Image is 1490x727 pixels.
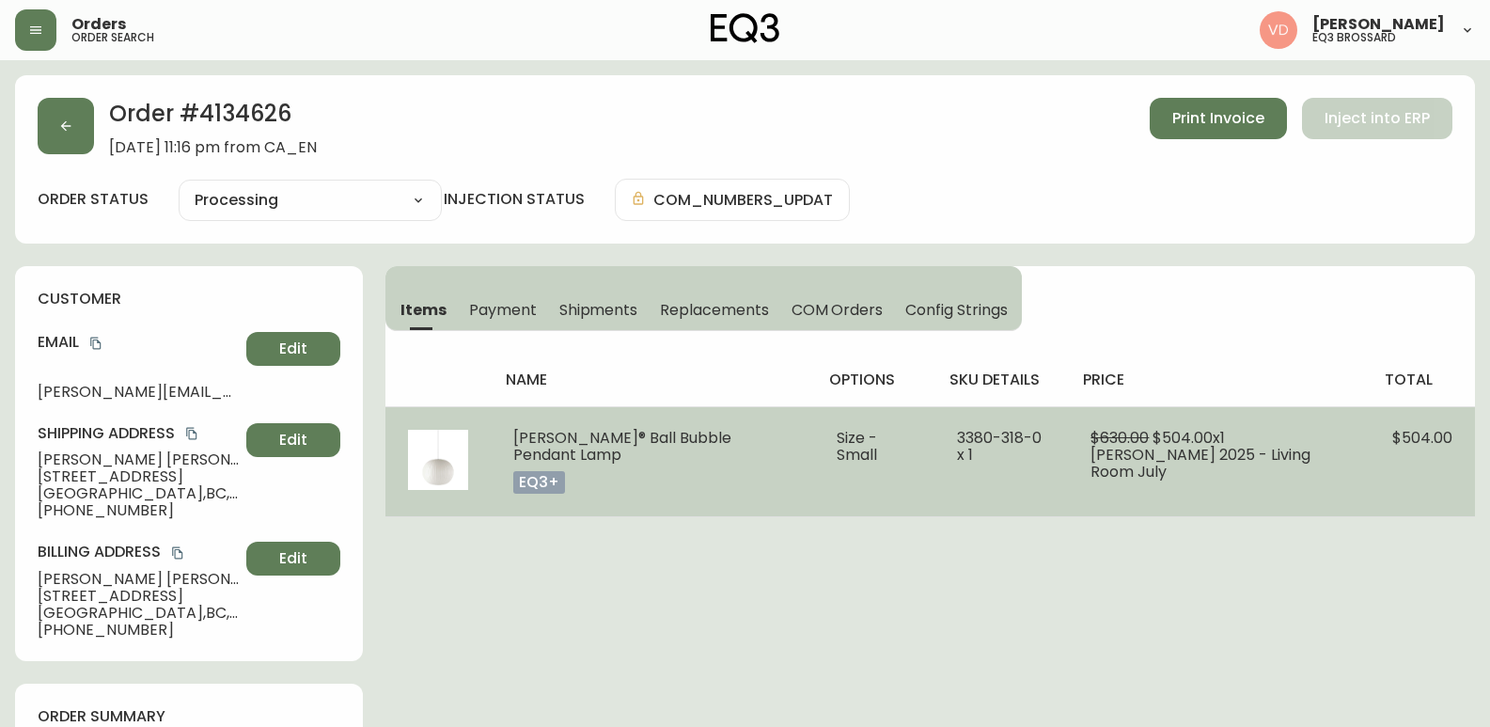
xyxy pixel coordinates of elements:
h4: sku details [949,370,1053,390]
span: [STREET_ADDRESS] [38,588,239,605]
h4: injection status [444,189,585,210]
span: Edit [279,548,307,569]
span: [PERSON_NAME] [PERSON_NAME] [38,571,239,588]
span: 3380-318-0 x 1 [957,427,1042,466]
button: Edit [246,542,340,576]
li: Size - Small [837,430,913,464]
button: Print Invoice [1150,98,1287,139]
span: [PERSON_NAME]® Ball Bubble Pendant Lamp [513,427,731,466]
h4: Shipping Address [38,423,239,444]
h4: customer [38,289,340,309]
span: [DATE] 11:16 pm from CA_EN [109,139,317,156]
span: [PERSON_NAME] [PERSON_NAME] [38,451,239,468]
button: copy [168,544,187,562]
span: Orders [71,17,126,32]
h2: Order # 4134626 [109,98,317,139]
h4: Email [38,332,239,353]
h4: price [1083,370,1355,390]
span: Edit [279,339,307,359]
h4: options [829,370,920,390]
span: Replacements [660,300,768,320]
span: Config Strings [905,300,1007,320]
span: $630.00 [1090,427,1149,449]
img: 34cbe8de67806989076631741e6a7c6b [1260,11,1297,49]
span: COM Orders [792,300,884,320]
span: Payment [469,300,537,320]
h4: order summary [38,706,340,727]
h4: name [506,370,799,390]
button: copy [86,334,105,353]
button: copy [182,424,201,443]
span: Items [400,300,447,320]
h4: total [1385,370,1460,390]
h4: Billing Address [38,542,239,562]
span: Print Invoice [1172,108,1264,129]
span: [PHONE_NUMBER] [38,622,239,639]
h5: order search [71,32,154,43]
span: [GEOGRAPHIC_DATA] , BC , V6K 2R7 , CA [38,485,239,502]
span: [PERSON_NAME][EMAIL_ADDRESS][PERSON_NAME][PERSON_NAME][DOMAIN_NAME] [38,384,239,401]
img: b7aa0912-20a6-4566-b270-182ed83c6afa.jpg [408,430,468,490]
p: eq3+ [513,471,565,494]
span: $504.00 x 1 [1153,427,1225,449]
span: [PERSON_NAME] 2025 - Living Room July [1090,444,1310,482]
button: Edit [246,423,340,457]
img: logo [711,13,780,43]
span: [GEOGRAPHIC_DATA] , BC , V6K 2R7 , CA [38,605,239,622]
label: order status [38,189,149,210]
span: $504.00 [1392,427,1452,449]
span: Shipments [559,300,638,320]
button: Edit [246,332,340,366]
span: [PERSON_NAME] [1312,17,1445,32]
span: [STREET_ADDRESS] [38,468,239,485]
span: [PHONE_NUMBER] [38,502,239,519]
span: Edit [279,430,307,450]
h5: eq3 brossard [1312,32,1396,43]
